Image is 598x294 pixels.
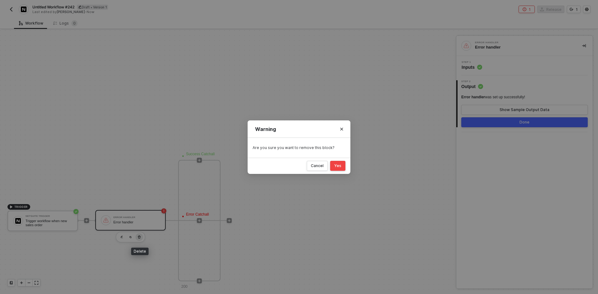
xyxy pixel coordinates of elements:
[462,61,482,63] span: Step 1
[337,124,347,134] button: Close
[9,205,13,209] span: icon-play
[461,105,588,115] button: Show Sample Output Data
[118,233,126,241] button: edit-cred
[181,206,185,226] span: ·
[71,20,78,26] sup: 0
[197,219,201,222] span: icon-play
[456,80,593,127] div: Step 2Output Error handlerwas set up successfully!Show Sample Output DataDone
[35,281,38,285] span: icon-expand
[21,7,26,12] img: integration-icon
[129,236,132,238] img: copy-block
[475,44,572,50] div: Error handler
[15,218,21,224] img: icon
[456,61,593,70] div: Step 1Inputs
[77,5,108,10] div: Draft • Version 1
[181,151,219,165] div: Success Catchall
[585,7,589,11] span: icon-settings
[85,219,88,222] span: icon-play
[181,146,185,165] span: ·
[537,6,564,13] button: Release
[461,95,525,100] div: was set up successfully!
[181,212,219,226] div: Error Catchall
[9,7,14,12] img: back
[161,208,166,213] span: icon-error-page
[529,7,531,12] div: 1
[462,64,482,70] span: Inputs
[113,220,160,224] div: Error handler
[582,44,586,48] span: icon-collapse-right
[131,248,149,255] div: Delete
[26,219,72,227] div: Trigger workflow when new sales order
[253,145,345,150] div: Are you sure you want to remove this block?
[461,95,485,99] span: Error handler
[255,126,343,132] div: Warning
[567,6,581,13] button: 1
[523,7,526,11] span: icon-error-page
[19,21,43,26] div: Workflow
[334,163,341,168] div: Yes
[330,161,345,170] button: Yes
[519,6,535,13] button: 1
[307,161,328,170] button: Cancel
[570,7,573,11] span: icon-versioning
[227,219,231,222] span: icon-play
[181,284,219,290] div: 200
[500,107,549,112] div: Show Sample Output Data
[103,217,109,223] img: icon
[461,117,588,127] button: Done
[7,6,15,13] button: back
[26,215,72,217] div: Netsuite Trigger
[461,83,483,90] span: Output
[127,233,134,241] button: copy-block
[520,120,529,125] div: Done
[461,80,483,83] span: Step 2
[311,163,324,168] div: Cancel
[78,5,82,9] span: icon-edit
[197,279,201,283] span: icon-play
[57,10,85,14] span: [PERSON_NAME]
[121,236,123,238] img: edit-cred
[14,204,28,209] span: TRIGGER
[32,10,298,14] div: Last edited by - Now
[463,43,469,49] img: integration-icon
[20,281,23,285] span: icon-play
[53,20,78,26] div: Logs
[113,216,160,219] div: Error handler
[27,281,31,285] span: icon-minus
[197,158,201,162] span: icon-play
[576,7,578,12] div: 1
[475,41,568,44] div: Error handler
[32,4,74,10] span: Untitled Workflow #242
[74,209,78,214] span: icon-success-page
